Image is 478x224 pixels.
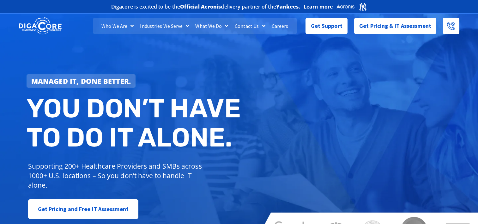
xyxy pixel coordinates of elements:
a: Managed IT, done better. [27,74,136,88]
p: Supporting 200+ Healthcare Providers and SMBs across 1000+ U.S. locations – So you don’t have to ... [28,161,205,190]
b: Yankees. [276,3,300,10]
img: DigaCore Technology Consulting [19,17,62,35]
span: Get Pricing and Free IT Assessment [38,203,129,215]
a: Get Pricing & IT Assessment [354,18,436,34]
a: Get Pricing and Free IT Assessment [28,199,138,219]
span: Get Support [311,20,342,32]
a: Careers [269,18,292,34]
a: Get Support [306,18,348,34]
a: Industries We Serve [137,18,192,34]
a: Learn more [304,3,333,10]
img: Acronis [336,2,367,11]
span: Get Pricing & IT Assessment [359,20,431,32]
a: Contact Us [232,18,269,34]
a: What We Do [192,18,231,34]
b: Official Acronis [180,3,221,10]
nav: Menu [93,18,297,34]
strong: Managed IT, done better. [31,76,131,86]
a: Who We Are [98,18,137,34]
h2: You don’t have to do IT alone. [27,94,244,152]
h2: Digacore is excited to be the delivery partner of the [111,4,300,9]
